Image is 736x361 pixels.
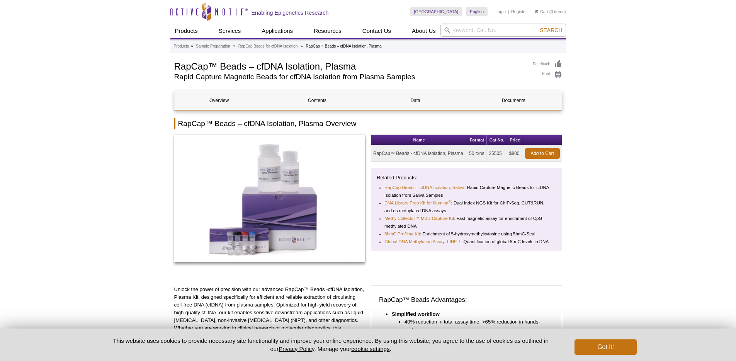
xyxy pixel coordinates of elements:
[174,118,562,129] h2: RapCap™ Beads – cfDNA Isolation, Plasma Overview
[309,24,346,38] a: Resources
[535,7,566,16] li: (0 items)
[384,230,420,238] a: 5hmC Profiling Kit
[175,91,264,110] a: Overview
[358,24,396,38] a: Contact Us
[196,43,230,50] a: Sample Preparation
[525,148,560,159] a: Add to Cart
[410,7,462,16] a: [GEOGRAPHIC_DATA]
[467,145,487,162] td: 50 rxns
[535,9,538,13] img: Your Cart
[100,337,562,353] p: This website uses cookies to provide necessary site functionality and improve your online experie...
[371,145,467,162] td: RapCap™ Beads - cfDNA Isolation, Plasma
[273,91,362,110] a: Contents
[384,230,549,238] li: : Enrichment of 5-hydroxymethylcytosine using 5hmC-Seal
[508,7,509,16] li: |
[487,145,507,162] td: 25505
[535,9,548,14] a: Cart
[533,60,562,68] a: Feedback
[174,43,189,50] a: Products
[233,44,235,48] li: »
[507,135,523,145] th: Price
[466,7,488,16] a: English
[384,238,549,245] li: : Quantification of global 5-mC levels in DNA
[257,24,297,38] a: Applications
[392,311,440,317] strong: Simplified workflow
[537,27,564,34] button: Search
[540,27,562,33] span: Search
[533,70,562,79] a: Print
[174,286,365,355] p: Unlock the power of precision with our advanced RapCap™ Beads -cfDNA Isolation, Plasma Kit, desig...
[351,346,389,352] button: cookie settings
[469,91,558,110] a: Documents
[449,199,451,204] sup: ®
[384,184,549,199] li: : Rapid Capture Magnetic Beads for cfDNA Isolation from Saliva Samples
[384,184,464,191] a: RapCap Beads – cfDNA Isolation, Saliva
[495,9,506,14] a: Login
[214,24,246,38] a: Services
[384,215,454,222] a: MethylCollector™ MBD Capture Kit
[384,215,549,230] li: : Fast magnetic assay for enrichment of CpG-methylated DNA
[174,135,365,262] img: RapCap Beads
[379,295,554,305] h3: RapCap™ Beads Advantages:
[440,24,566,37] input: Keyword, Cat. No.
[371,91,460,110] a: Data
[384,199,451,207] a: DNA Library Prep Kit for Illumina®
[407,24,440,38] a: About Us
[487,135,507,145] th: Cat No.
[238,43,297,50] a: RapCap Beads for cfDNA Isolation
[170,24,202,38] a: Products
[384,238,461,245] a: Global DNA Methylation Assay–LINE-1
[377,174,556,182] p: Related Products:
[279,346,314,352] a: Privacy Policy
[575,339,636,355] button: Got it!
[174,60,525,72] h1: RapCap™ Beads – cfDNA Isolation, Plasma
[384,199,549,215] li: : Dual Index NGS Kit for ChIP-Seq, CUT&RUN, and ds methylated DNA assays
[405,318,546,334] li: 40% reduction in total assay time, >65% reduction in hands-on-time
[191,44,193,48] li: »
[467,135,487,145] th: Format
[306,44,381,48] li: RapCap™ Beads – cfDNA Isolation, Plasma
[252,9,329,16] h2: Enabling Epigenetics Research
[511,9,527,14] a: Register
[301,44,303,48] li: »
[507,145,523,162] td: $800
[174,73,525,80] h2: Rapid Capture Magnetic Beads for cfDNA Isolation from Plasma Samples
[371,135,467,145] th: Name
